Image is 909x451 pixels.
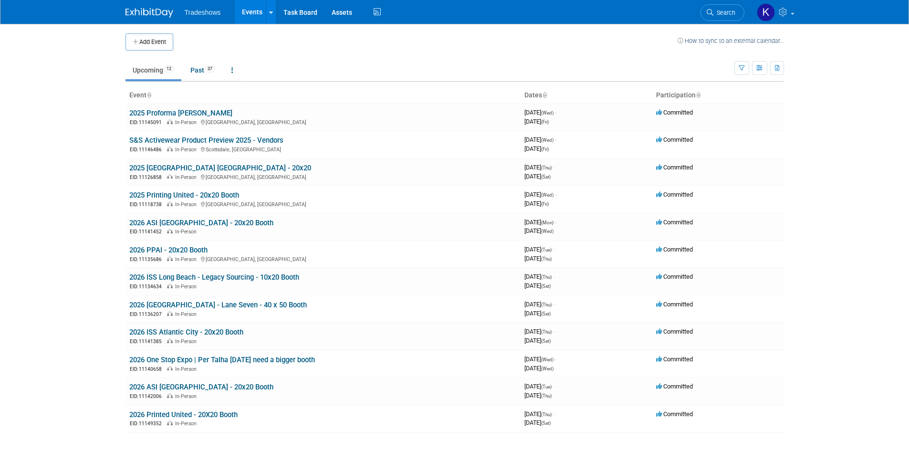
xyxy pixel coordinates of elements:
[555,136,556,143] span: -
[130,175,166,180] span: EID: 11126858
[175,311,199,317] span: In-Person
[175,393,199,399] span: In-Person
[129,118,517,126] div: [GEOGRAPHIC_DATA], [GEOGRAPHIC_DATA]
[700,4,744,21] a: Search
[678,37,784,44] a: How to sync to an external calendar...
[130,421,166,426] span: EID: 11149352
[129,164,311,172] a: 2025 [GEOGRAPHIC_DATA] [GEOGRAPHIC_DATA] - 20x20
[129,301,307,309] a: 2026 [GEOGRAPHIC_DATA] - Lane Seven - 40 x 50 Booth
[175,201,199,208] span: In-Person
[130,202,166,207] span: EID: 11118738
[541,147,549,152] span: (Fri)
[205,65,215,73] span: 37
[524,246,554,253] span: [DATE]
[541,338,551,344] span: (Sat)
[656,219,693,226] span: Committed
[656,136,693,143] span: Committed
[175,174,199,180] span: In-Person
[524,282,551,289] span: [DATE]
[167,174,173,179] img: In-Person Event
[656,328,693,335] span: Committed
[541,329,552,335] span: (Thu)
[656,301,693,308] span: Committed
[656,246,693,253] span: Committed
[129,173,517,181] div: [GEOGRAPHIC_DATA], [GEOGRAPHIC_DATA]
[130,394,166,399] span: EID: 11142006
[129,410,238,419] a: 2026 Printed United - 20X20 Booth
[555,219,556,226] span: -
[541,220,554,225] span: (Mon)
[129,328,243,336] a: 2026 ISS Atlantic City - 20x20 Booth
[656,109,693,116] span: Committed
[167,201,173,206] img: In-Person Event
[555,356,556,363] span: -
[129,356,315,364] a: 2026 One Stop Expo | Per Talha [DATE] need a bigger booth
[652,87,784,104] th: Participation
[175,256,199,262] span: In-Person
[175,229,199,235] span: In-Person
[542,91,547,99] a: Sort by Start Date
[175,119,199,126] span: In-Person
[129,383,273,391] a: 2026 ASI [GEOGRAPHIC_DATA] - 20x20 Booth
[524,365,554,372] span: [DATE]
[541,201,549,207] span: (Fri)
[541,174,551,179] span: (Sat)
[146,91,151,99] a: Sort by Event Name
[656,191,693,198] span: Committed
[129,273,299,282] a: 2026 ISS Long Beach - Legacy Sourcing - 10x20 Booth
[167,420,173,425] img: In-Person Event
[541,165,552,170] span: (Thu)
[130,339,166,344] span: EID: 11141385
[125,87,521,104] th: Event
[524,219,556,226] span: [DATE]
[175,366,199,372] span: In-Person
[125,61,181,79] a: Upcoming12
[164,65,174,73] span: 12
[553,383,554,390] span: -
[524,328,554,335] span: [DATE]
[757,3,775,21] img: Karyna Kitsmey
[524,356,556,363] span: [DATE]
[541,192,554,198] span: (Wed)
[541,119,549,125] span: (Fri)
[541,274,552,280] span: (Thu)
[167,229,173,233] img: In-Person Event
[130,367,166,372] span: EID: 11140658
[175,420,199,427] span: In-Person
[541,357,554,362] span: (Wed)
[524,273,554,280] span: [DATE]
[541,384,552,389] span: (Tue)
[167,338,173,343] img: In-Person Event
[555,109,556,116] span: -
[167,311,173,316] img: In-Person Event
[129,191,239,199] a: 2025 Printing United - 20x20 Booth
[524,191,556,198] span: [DATE]
[130,257,166,262] span: EID: 11135686
[130,147,166,152] span: EID: 11146486
[541,137,554,143] span: (Wed)
[553,273,554,280] span: -
[553,301,554,308] span: -
[524,255,552,262] span: [DATE]
[524,419,551,426] span: [DATE]
[167,147,173,151] img: In-Person Event
[167,283,173,288] img: In-Person Event
[129,219,273,227] a: 2026 ASI [GEOGRAPHIC_DATA] - 20x20 Booth
[183,61,222,79] a: Past37
[656,410,693,418] span: Committed
[553,410,554,418] span: -
[524,136,556,143] span: [DATE]
[125,33,173,51] button: Add Event
[129,255,517,263] div: [GEOGRAPHIC_DATA], [GEOGRAPHIC_DATA]
[185,9,221,16] span: Tradeshows
[541,283,551,289] span: (Sat)
[167,393,173,398] img: In-Person Event
[541,110,554,115] span: (Wed)
[129,136,283,145] a: S&S Activewear Product Preview 2025 - Vendors
[553,328,554,335] span: -
[167,256,173,261] img: In-Person Event
[130,284,166,289] span: EID: 11134634
[125,8,173,18] img: ExhibitDay
[130,229,166,234] span: EID: 11141452
[129,145,517,153] div: Scottsdale, [GEOGRAPHIC_DATA]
